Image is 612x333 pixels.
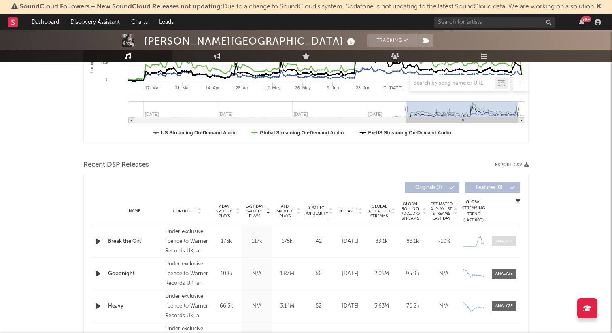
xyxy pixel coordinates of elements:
[368,270,395,278] div: 2.05M
[26,14,65,30] a: Dashboard
[165,292,209,321] div: Under exclusive licence to Warner Records UK, a division of Warner Music UK Limited, © 2025 Fox R...
[20,4,221,10] span: SoundCloud Followers + New SoundCloud Releases not updating
[495,163,529,168] button: Export CSV
[244,302,270,310] div: N/A
[144,34,357,48] div: [PERSON_NAME][GEOGRAPHIC_DATA]
[274,238,300,246] div: 175k
[304,270,333,278] div: 56
[368,204,390,218] span: Global ATD Audio Streams
[337,270,364,278] div: [DATE]
[161,130,237,136] text: US Streaming On-Demand Audio
[65,14,125,30] a: Discovery Assistant
[274,270,300,278] div: 1.83M
[434,17,555,28] input: Search for artists
[399,201,421,221] span: Global Rolling 7D Audio Streams
[304,238,333,246] div: 42
[83,160,149,170] span: Recent DSP Releases
[108,208,161,214] div: Name
[399,238,426,246] div: 83.1k
[461,199,486,223] div: Global Streaming Trend (Last 60D)
[213,302,240,310] div: 66.5k
[581,16,591,22] div: 99 +
[89,22,95,73] text: Luminate Daily Streams
[338,209,357,214] span: Released
[153,14,179,30] a: Leads
[20,4,594,10] span: : Due to a change to SoundCloud's system, Sodatone is not updating to the latest SoundCloud data....
[304,302,333,310] div: 52
[471,185,508,190] span: Features ( 0 )
[173,209,196,214] span: Copyright
[101,60,108,65] text: 50k
[244,204,265,218] span: Last Day Spotify Plays
[410,80,495,87] input: Search by song name or URL
[368,302,395,310] div: 3.63M
[213,270,240,278] div: 108k
[108,302,161,310] a: Heavy
[274,302,300,310] div: 3.14M
[596,4,601,10] span: Dismiss
[304,205,328,217] span: Spotify Popularity
[108,270,161,278] a: Goodnight
[108,238,161,246] a: Break the Girl
[430,302,457,310] div: N/A
[579,19,584,25] button: 99+
[165,227,209,256] div: Under exclusive licence to Warner Records UK, a division of Warner Music UK Limited, © 2025 Fox R...
[125,14,153,30] a: Charts
[399,302,426,310] div: 70.2k
[399,270,426,278] div: 95.9k
[213,204,235,218] span: 7 Day Spotify Plays
[213,238,240,246] div: 175k
[368,130,452,136] text: Ex-US Streaming On-Demand Audio
[367,34,418,47] button: Tracking
[430,238,457,246] div: ~ 10 %
[516,112,524,117] text: S…
[244,238,270,246] div: 117k
[368,238,395,246] div: 83.1k
[410,185,447,190] span: Originals ( 7 )
[430,201,453,221] span: Estimated % Playlist Streams Last Day
[405,182,459,193] button: Originals(7)
[260,130,344,136] text: Global Streaming On-Demand Audio
[337,238,364,246] div: [DATE]
[165,259,209,288] div: Under exclusive licence to Warner Records UK, a division of Warner Music UK Limited, © 2025 Fox R...
[337,302,364,310] div: [DATE]
[430,270,457,278] div: N/A
[244,270,270,278] div: N/A
[274,204,295,218] span: ATD Spotify Plays
[465,182,520,193] button: Features(0)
